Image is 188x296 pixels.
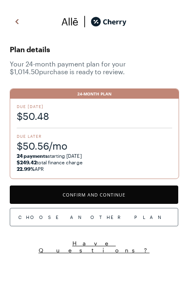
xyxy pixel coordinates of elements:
[10,186,178,204] button: Confirm and Continue
[17,152,172,172] span: starting [DATE] total finance charge APR
[12,15,22,28] img: svg%3e
[17,139,172,152] span: $50.56/mo
[17,166,35,172] strong: 22.99%
[17,109,172,123] span: $50.48
[17,133,172,139] span: Due Later
[10,60,178,75] span: Your 24 -month payment plan for your $1,014.50 purchase is ready to review.
[10,43,178,56] span: Plan details
[61,15,79,28] img: svg%3e
[79,15,91,28] img: svg%3e
[10,208,178,226] div: Choose Another Plan
[10,89,179,99] div: 24-Month Plan
[17,153,48,159] strong: 24 payments
[91,15,127,28] img: cherry_black_logo-DrOE_MJI.svg
[17,104,172,109] span: Due [DATE]
[17,159,37,165] strong: $249.42
[10,239,178,254] button: Have Questions?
